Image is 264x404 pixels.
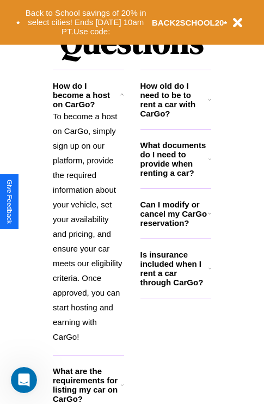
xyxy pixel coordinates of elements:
h3: How do I become a host on CarGo? [53,81,120,109]
div: Give Feedback [5,180,13,224]
button: Back to School savings of 20% in select cities! Ends [DATE] 10am PT.Use code: [20,5,152,39]
h3: How old do I need to be to rent a car with CarGo? [140,81,208,118]
iframe: Intercom live chat [11,367,37,393]
h3: Can I modify or cancel my CarGo reservation? [140,200,208,228]
p: To become a host on CarGo, simply sign up on our platform, provide the required information about... [53,109,124,344]
b: BACK2SCHOOL20 [152,18,224,27]
h3: What are the requirements for listing my car on CarGo? [53,366,121,403]
h3: Is insurance included when I rent a car through CarGo? [140,250,208,287]
h3: What documents do I need to provide when renting a car? [140,140,209,177]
